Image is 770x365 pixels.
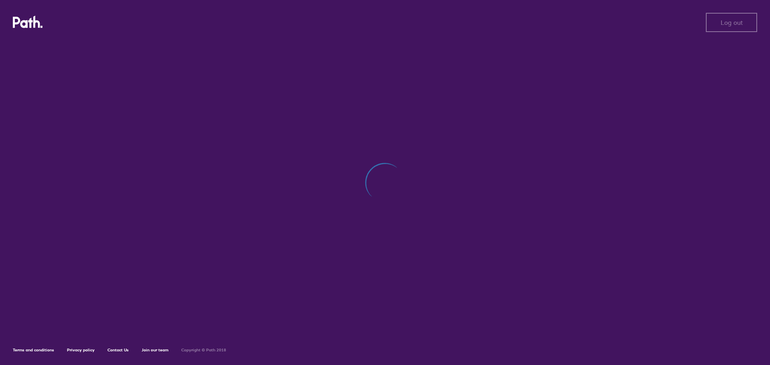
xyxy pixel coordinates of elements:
[67,347,95,353] a: Privacy policy
[107,347,129,353] a: Contact Us
[706,13,757,32] button: Log out
[181,348,226,353] h6: Copyright © Path 2018
[142,347,168,353] a: Join our team
[721,19,743,26] span: Log out
[13,347,54,353] a: Terms and conditions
